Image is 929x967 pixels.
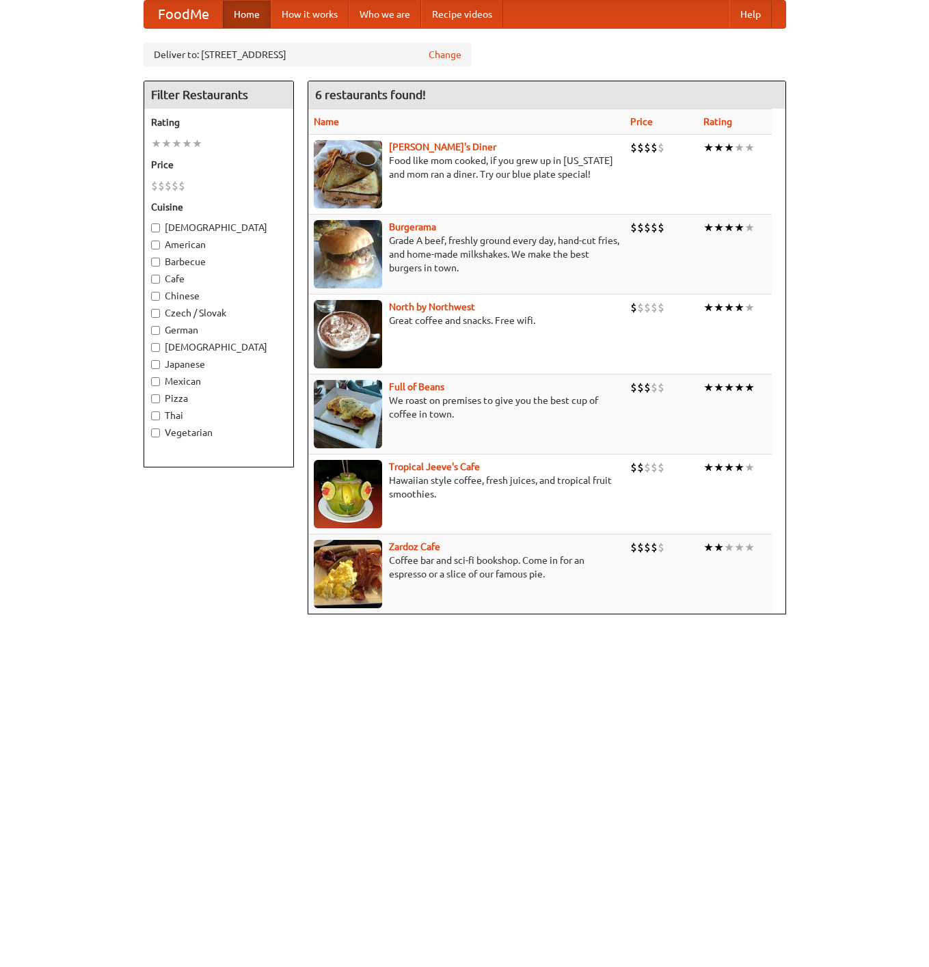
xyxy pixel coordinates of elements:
[151,374,286,388] label: Mexican
[644,220,651,235] li: $
[744,380,755,395] li: ★
[151,340,286,354] label: [DEMOGRAPHIC_DATA]
[644,300,651,315] li: $
[314,314,619,327] p: Great coffee and snacks. Free wifi.
[658,300,664,315] li: $
[658,220,664,235] li: $
[314,474,619,501] p: Hawaiian style coffee, fresh juices, and tropical fruit smoothies.
[144,42,472,67] div: Deliver to: [STREET_ADDRESS]
[734,220,744,235] li: ★
[151,178,158,193] li: $
[429,48,461,62] a: Change
[165,178,172,193] li: $
[151,411,160,420] input: Thai
[151,115,286,129] h5: Rating
[271,1,349,28] a: How it works
[223,1,271,28] a: Home
[151,326,160,335] input: German
[151,158,286,172] h5: Price
[151,200,286,214] h5: Cuisine
[144,1,223,28] a: FoodMe
[389,461,480,472] b: Tropical Jeeve's Cafe
[314,220,382,288] img: burgerama.jpg
[734,140,744,155] li: ★
[714,220,724,235] li: ★
[151,409,286,422] label: Thai
[637,300,644,315] li: $
[314,540,382,608] img: zardoz.jpg
[389,221,436,232] b: Burgerama
[734,460,744,475] li: ★
[314,116,339,127] a: Name
[651,140,658,155] li: $
[151,323,286,337] label: German
[651,460,658,475] li: $
[703,540,714,555] li: ★
[314,154,619,181] p: Food like mom cooked, if you grew up in [US_STATE] and mom ran a diner. Try our blue plate special!
[151,272,286,286] label: Cafe
[144,81,293,109] h4: Filter Restaurants
[192,136,202,151] li: ★
[151,223,160,232] input: [DEMOGRAPHIC_DATA]
[729,1,772,28] a: Help
[714,300,724,315] li: ★
[389,301,475,312] b: North by Northwest
[651,220,658,235] li: $
[315,88,426,101] ng-pluralize: 6 restaurants found!
[314,140,382,208] img: sallys.jpg
[637,140,644,155] li: $
[724,140,734,155] li: ★
[314,394,619,421] p: We roast on premises to give you the best cup of coffee in town.
[314,460,382,528] img: jeeves.jpg
[630,220,637,235] li: $
[637,460,644,475] li: $
[724,540,734,555] li: ★
[703,380,714,395] li: ★
[389,381,444,392] b: Full of Beans
[151,136,161,151] li: ★
[651,300,658,315] li: $
[172,178,178,193] li: $
[314,300,382,368] img: north.jpg
[644,380,651,395] li: $
[630,540,637,555] li: $
[734,300,744,315] li: ★
[389,541,440,552] b: Zardoz Cafe
[724,460,734,475] li: ★
[744,540,755,555] li: ★
[651,540,658,555] li: $
[744,460,755,475] li: ★
[637,540,644,555] li: $
[724,220,734,235] li: ★
[151,360,160,369] input: Japanese
[714,380,724,395] li: ★
[314,380,382,448] img: beans.jpg
[630,116,653,127] a: Price
[151,241,160,249] input: American
[637,220,644,235] li: $
[658,140,664,155] li: $
[151,258,160,267] input: Barbecue
[644,460,651,475] li: $
[703,140,714,155] li: ★
[389,141,496,152] a: [PERSON_NAME]'s Diner
[714,140,724,155] li: ★
[151,394,160,403] input: Pizza
[714,540,724,555] li: ★
[178,178,185,193] li: $
[644,140,651,155] li: $
[151,343,160,352] input: [DEMOGRAPHIC_DATA]
[703,460,714,475] li: ★
[724,300,734,315] li: ★
[172,136,182,151] li: ★
[744,300,755,315] li: ★
[630,140,637,155] li: $
[151,309,160,318] input: Czech / Slovak
[151,392,286,405] label: Pizza
[703,220,714,235] li: ★
[182,136,192,151] li: ★
[151,275,160,284] input: Cafe
[161,136,172,151] li: ★
[744,140,755,155] li: ★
